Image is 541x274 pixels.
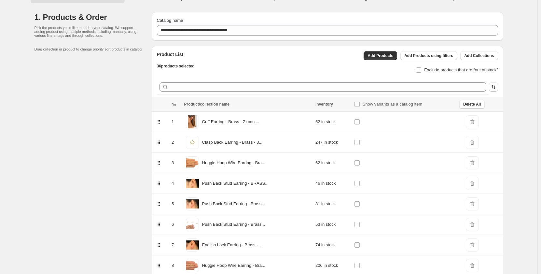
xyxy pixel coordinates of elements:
[313,194,352,214] td: 81 in stock
[35,47,152,51] p: Drag collection or product to change priority sort products in catalog
[172,160,174,165] span: 3
[172,263,174,268] span: 8
[424,67,498,72] span: Exclude products that are “out of stock”
[404,53,453,58] span: Add Products using filters
[35,12,152,22] h1: 1. Products & Order
[184,102,229,107] span: Product/collection name
[313,112,352,132] td: 52 in stock
[202,160,265,166] p: Huggie Hoop Wire Earring - Bra...
[464,53,494,58] span: Add Collections
[315,102,350,107] div: Inventory
[157,18,183,23] span: Catalog name
[368,53,393,58] span: Add Products
[463,102,481,107] span: Delete All
[172,102,176,107] span: №
[172,242,174,247] span: 7
[363,102,423,107] span: Show variants as a catalog item
[202,242,262,248] p: English Lock Earring - Brass -...
[313,153,352,173] td: 62 in stock
[172,140,174,145] span: 2
[172,201,174,206] span: 5
[202,139,263,146] p: Clasp Back Earring - Brass - 3...
[364,51,397,60] button: Add Products
[313,214,352,235] td: 53 in stock
[157,64,195,68] span: 36 products selected
[313,235,352,255] td: 74 in stock
[202,119,259,125] p: Cuff Earring - Brass - Zircon ...
[459,100,485,109] button: Delete All
[460,51,498,60] button: Add Collections
[202,262,265,269] p: Huggie Hoop Wire Earring - Bra...
[157,51,195,58] h2: Product List
[172,181,174,186] span: 4
[313,132,352,153] td: 247 in stock
[202,221,265,228] p: Push Back Stud Earring - Brass...
[202,180,269,187] p: Push Back Stud Earring - BRASS...
[35,26,139,37] p: Pick the products you'd like to add to your catalog. We support adding product using multiple met...
[400,51,457,60] button: Add Products using filters
[313,173,352,194] td: 46 in stock
[172,222,174,227] span: 6
[172,119,174,124] span: 1
[202,201,265,207] p: Push Back Stud Earring - Brass...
